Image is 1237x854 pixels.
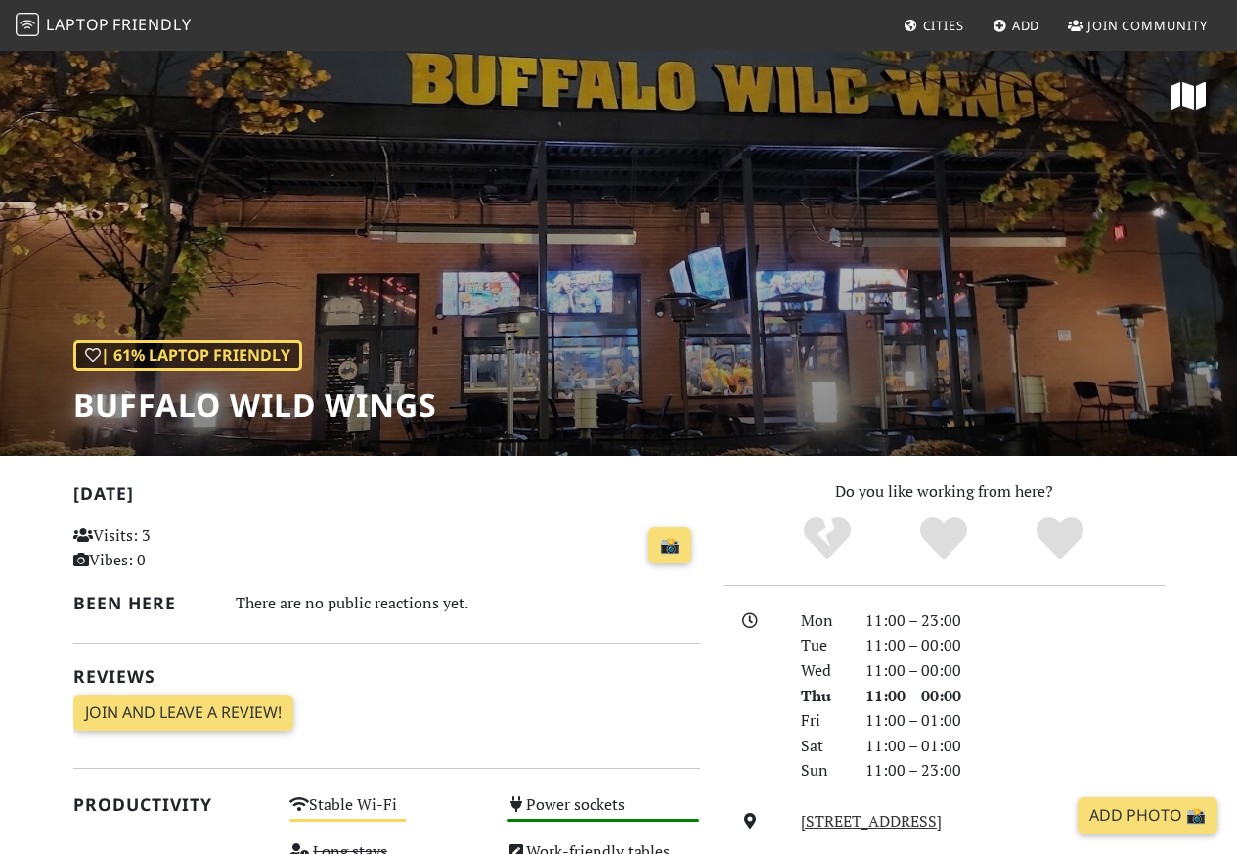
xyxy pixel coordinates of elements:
[789,633,854,658] div: Tue
[495,790,712,837] div: Power sockets
[886,515,1002,563] div: Yes
[789,708,854,734] div: Fri
[789,758,854,784] div: Sun
[789,684,854,709] div: Thu
[236,589,700,617] div: There are no public reactions yet.
[923,17,964,34] span: Cities
[854,658,1176,684] div: 11:00 – 00:00
[854,758,1176,784] div: 11:00 – 23:00
[16,13,39,36] img: LaptopFriendly
[73,695,293,732] a: Join and leave a review!
[1087,17,1208,34] span: Join Community
[724,479,1165,505] p: Do you like working from here?
[16,9,192,43] a: LaptopFriendly LaptopFriendly
[73,340,302,372] div: | 61% Laptop Friendly
[854,608,1176,634] div: 11:00 – 23:00
[73,483,700,512] h2: [DATE]
[1078,797,1217,834] a: Add Photo 📸
[854,734,1176,759] div: 11:00 – 01:00
[112,14,191,35] span: Friendly
[789,608,854,634] div: Mon
[896,8,972,43] a: Cities
[801,810,942,832] a: [STREET_ADDRESS]
[73,794,267,815] h2: Productivity
[1012,17,1040,34] span: Add
[854,708,1176,734] div: 11:00 – 01:00
[789,658,854,684] div: Wed
[1060,8,1215,43] a: Join Community
[854,684,1176,709] div: 11:00 – 00:00
[278,790,495,837] div: Stable Wi-Fi
[985,8,1048,43] a: Add
[854,633,1176,658] div: 11:00 – 00:00
[770,515,886,563] div: No
[789,734,854,759] div: Sat
[73,666,700,687] h2: Reviews
[73,523,267,573] p: Visits: 3 Vibes: 0
[46,14,110,35] span: Laptop
[648,527,691,564] a: 📸
[1001,515,1118,563] div: Definitely!
[73,593,212,613] h2: Been here
[73,386,437,424] h1: Buffalo Wild Wings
